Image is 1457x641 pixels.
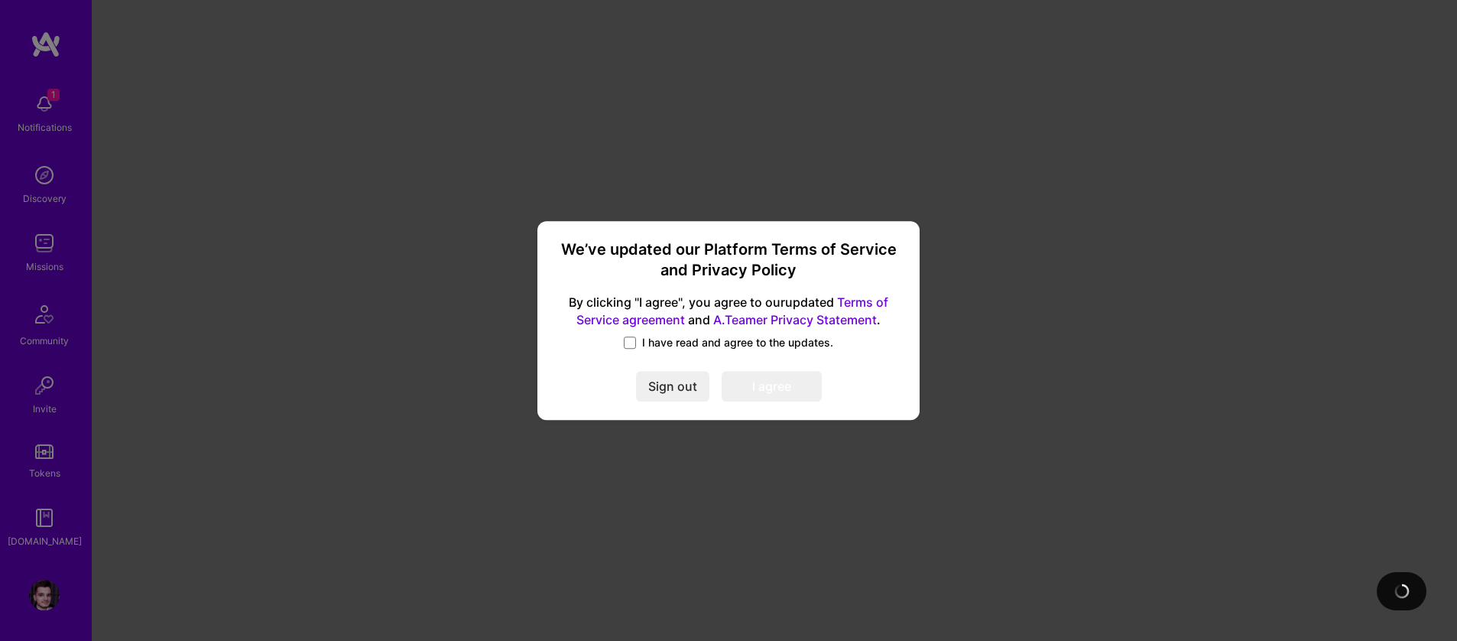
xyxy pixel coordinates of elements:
a: A.Teamer Privacy Statement [713,312,877,327]
span: I have read and agree to the updates. [642,335,833,350]
button: I agree [722,371,822,402]
h3: We’ve updated our Platform Terms of Service and Privacy Policy [556,239,901,281]
img: loading [1392,581,1411,600]
button: Sign out [636,371,709,402]
a: Terms of Service agreement [576,294,888,327]
span: By clicking "I agree", you agree to our updated and . [556,294,901,329]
